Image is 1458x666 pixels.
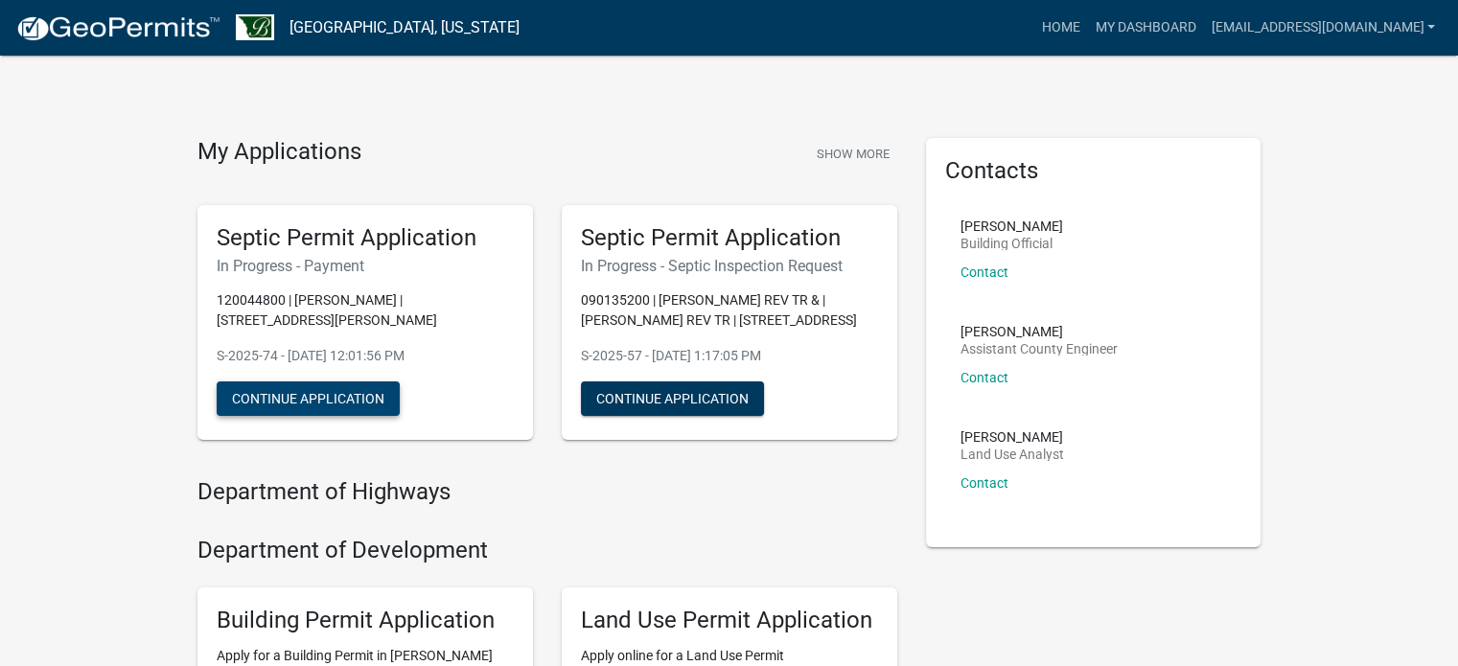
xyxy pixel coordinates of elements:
[1087,10,1203,46] a: My Dashboard
[581,290,878,331] p: 090135200 | [PERSON_NAME] REV TR & | [PERSON_NAME] REV TR | [STREET_ADDRESS]
[236,14,274,40] img: Benton County, Minnesota
[809,138,897,170] button: Show More
[217,290,514,331] p: 120044800 | [PERSON_NAME] | [STREET_ADDRESS][PERSON_NAME]
[581,381,764,416] button: Continue Application
[1033,10,1087,46] a: Home
[217,224,514,252] h5: Septic Permit Application
[197,537,897,564] h4: Department of Development
[581,607,878,634] h5: Land Use Permit Application
[960,237,1063,250] p: Building Official
[960,370,1008,385] a: Contact
[960,342,1118,356] p: Assistant County Engineer
[581,257,878,275] h6: In Progress - Septic Inspection Request
[217,381,400,416] button: Continue Application
[217,346,514,366] p: S-2025-74 - [DATE] 12:01:56 PM
[581,346,878,366] p: S-2025-57 - [DATE] 1:17:05 PM
[197,138,361,167] h4: My Applications
[960,264,1008,280] a: Contact
[960,475,1008,491] a: Contact
[960,430,1064,444] p: [PERSON_NAME]
[197,478,897,506] h4: Department of Highways
[960,325,1118,338] p: [PERSON_NAME]
[581,646,878,666] p: Apply online for a Land Use Permit
[217,607,514,634] h5: Building Permit Application
[945,157,1242,185] h5: Contacts
[217,257,514,275] h6: In Progress - Payment
[289,11,520,44] a: [GEOGRAPHIC_DATA], [US_STATE]
[1203,10,1443,46] a: [EMAIL_ADDRESS][DOMAIN_NAME]
[581,224,878,252] h5: Septic Permit Application
[960,219,1063,233] p: [PERSON_NAME]
[960,448,1064,461] p: Land Use Analyst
